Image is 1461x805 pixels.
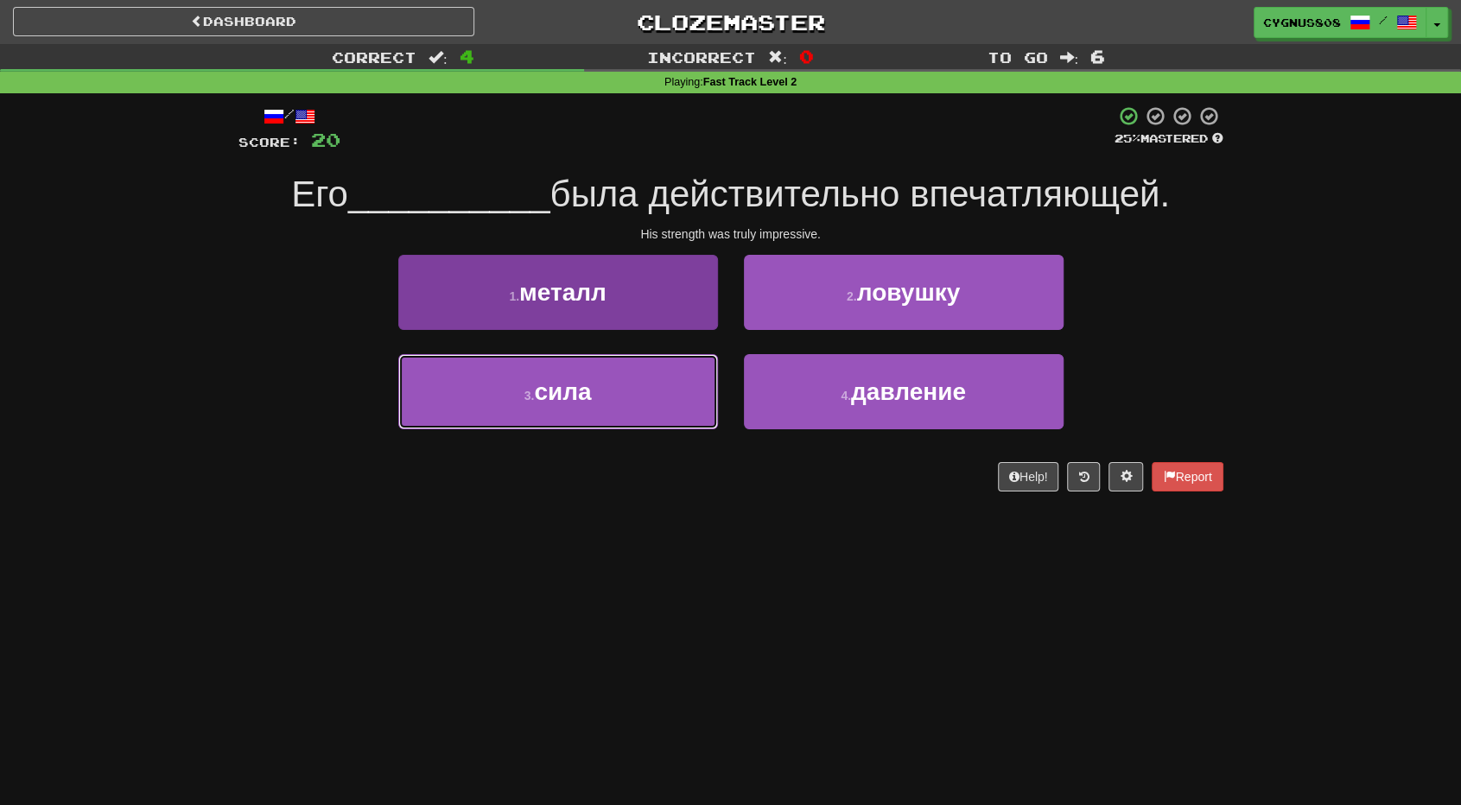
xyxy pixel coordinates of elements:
[1254,7,1426,38] a: cygnus808 /
[398,354,718,429] button: 3.сила
[1115,131,1140,145] span: 25 %
[238,135,301,149] span: Score:
[398,255,718,330] button: 1.металл
[13,7,474,36] a: Dashboard
[238,225,1223,243] div: His strength was truly impressive.
[847,289,857,303] small: 2 .
[311,129,340,150] span: 20
[703,76,797,88] strong: Fast Track Level 2
[500,7,962,37] a: Clozemaster
[1067,462,1100,491] button: Round history (alt+y)
[1152,462,1223,491] button: Report
[524,389,535,402] small: 3 .
[1059,50,1078,65] span: :
[851,378,966,405] span: давление
[1263,15,1341,30] span: cygnus808
[744,354,1064,429] button: 4.давление
[238,105,340,127] div: /
[1090,46,1105,67] span: 6
[509,289,519,303] small: 1 .
[857,279,961,306] span: ловушку
[534,378,591,405] span: сила
[998,462,1059,491] button: Help!
[549,174,1169,214] span: была действительно впечатляющей.
[519,279,607,306] span: металл
[987,48,1047,66] span: To go
[799,46,814,67] span: 0
[332,48,416,66] span: Correct
[768,50,787,65] span: :
[348,174,550,214] span: __________
[841,389,851,402] small: 4 .
[1379,14,1388,26] span: /
[744,255,1064,330] button: 2.ловушку
[647,48,756,66] span: Incorrect
[460,46,474,67] span: 4
[429,50,448,65] span: :
[291,174,348,214] span: Его
[1115,131,1223,147] div: Mastered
